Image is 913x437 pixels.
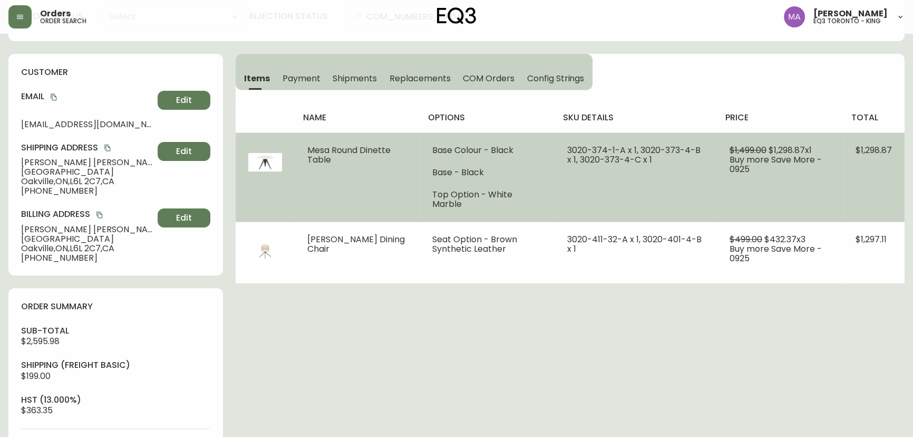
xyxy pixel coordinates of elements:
[307,144,391,166] span: Mesa Round Dinette Table
[21,404,53,416] span: $363.35
[764,233,805,245] span: $432.37 x 3
[21,325,210,337] h4: sub-total
[21,225,153,234] span: [PERSON_NAME] [PERSON_NAME]
[283,73,320,84] span: Payment
[158,142,210,161] button: Edit
[730,154,822,175] span: Buy more Save More - 0925
[813,9,888,18] span: [PERSON_NAME]
[158,91,210,110] button: Edit
[390,73,450,84] span: Replacements
[21,142,153,154] h4: Shipping Address
[21,370,51,382] span: $199.00
[21,91,153,102] h4: Email
[784,6,805,27] img: 4f0989f25cbf85e7eb2537583095d61e
[730,233,762,245] span: $499.00
[48,92,59,102] button: copy
[307,233,405,255] span: [PERSON_NAME] Dining Chair
[21,66,210,78] h4: customer
[21,253,153,263] span: [PHONE_NUMBER]
[248,235,282,269] img: 3020-401-MC-400-1-ckgjnz1ed3qbw0138anlc45d3.jpg
[563,112,708,123] h4: sku details
[102,142,113,153] button: copy
[21,120,153,129] span: [EMAIL_ADDRESS][DOMAIN_NAME]
[813,18,881,24] h5: eq3 toronto - king
[303,112,411,123] h4: name
[21,335,60,347] span: $2,595.98
[769,144,812,156] span: $1,298.87 x 1
[567,144,701,166] span: 3020-374-1-A x 1, 3020-373-4-B x 1, 3020-373-4-C x 1
[856,144,892,156] span: $1,298.87
[244,73,270,84] span: Items
[21,301,210,312] h4: order summary
[21,158,153,167] span: [PERSON_NAME] [PERSON_NAME]
[248,146,282,179] img: 3020-373-MC-400-1-ckf8llb0q1p9l0186rqqtwmvu.jpg
[176,146,192,157] span: Edit
[21,394,210,406] h4: hst (13.000%)
[176,212,192,224] span: Edit
[527,73,584,84] span: Config Strings
[40,18,86,24] h5: order search
[40,9,71,18] span: Orders
[856,233,887,245] span: $1,297.11
[21,186,153,196] span: [PHONE_NUMBER]
[176,94,192,106] span: Edit
[428,112,546,123] h4: options
[21,208,153,220] h4: Billing Address
[463,73,514,84] span: COM Orders
[851,112,896,123] h4: total
[94,210,105,220] button: copy
[21,167,153,177] span: [GEOGRAPHIC_DATA]
[432,235,541,254] li: Seat Option - Brown Synthetic Leather
[21,359,210,371] h4: Shipping ( Freight Basic )
[333,73,377,84] span: Shipments
[432,146,541,155] li: Base Colour - Black
[21,244,153,253] span: Oakville , ON , L6L 2C7 , CA
[21,234,153,244] span: [GEOGRAPHIC_DATA]
[158,208,210,227] button: Edit
[730,243,822,264] span: Buy more Save More - 0925
[725,112,834,123] h4: price
[21,177,153,186] span: Oakville , ON , L6L 2C7 , CA
[730,144,766,156] span: $1,499.00
[432,190,541,209] li: Top Option - White Marble
[437,7,476,24] img: logo
[432,168,541,177] li: Base - Black
[567,233,702,255] span: 3020-411-32-A x 1, 3020-401-4-B x 1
